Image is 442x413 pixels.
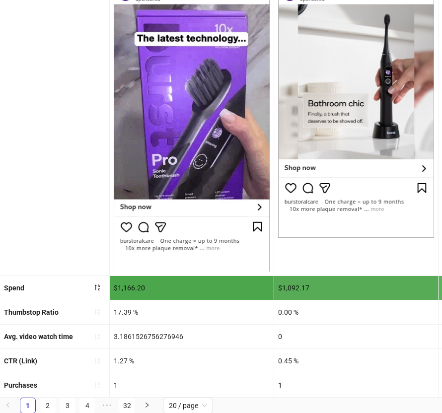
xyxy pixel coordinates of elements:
[94,308,101,315] span: sort-ascending
[110,300,274,324] div: 17.39 %
[110,373,274,397] div: 1
[94,357,101,364] span: sort-ascending
[60,398,75,413] a: 3
[94,284,101,291] span: sort-descending
[4,308,59,316] b: Thumbstop Ratio
[274,349,438,373] div: 0.45 %
[169,398,207,413] span: 20 / page
[40,398,55,413] a: 2
[5,402,11,408] span: left
[274,373,438,397] div: 1
[4,333,73,341] b: Avg. video watch time
[110,276,274,300] div: $1,166.20
[4,357,37,365] b: CTR (Link)
[144,402,150,408] span: right
[120,398,135,413] a: 32
[94,333,101,340] span: sort-ascending
[274,276,438,300] div: $1,092.17
[80,398,95,413] a: 4
[110,325,274,348] div: 3.1861526756276946
[4,284,24,292] b: Spend
[94,382,101,389] span: sort-ascending
[4,381,37,389] b: Purchases
[110,349,274,373] div: 1.27 %
[274,300,438,324] div: 0.00 %
[274,325,438,348] div: 0
[20,398,35,413] a: 1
